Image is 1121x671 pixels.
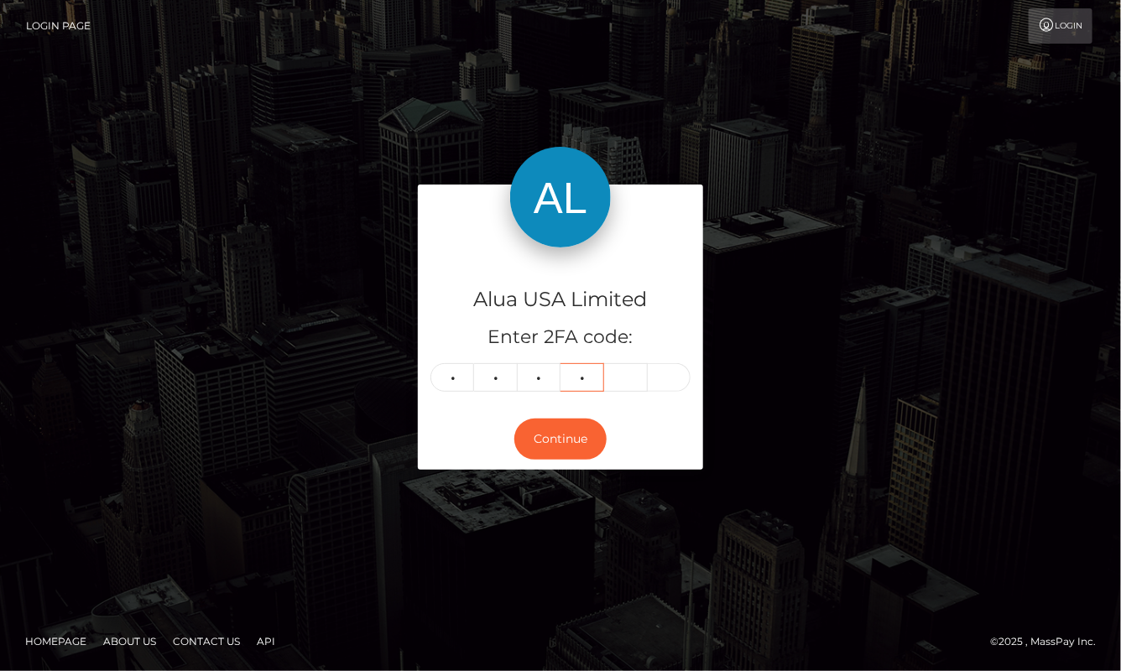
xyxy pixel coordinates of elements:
a: API [250,628,282,654]
button: Continue [514,419,607,460]
img: Alua USA Limited [510,147,611,247]
h5: Enter 2FA code: [430,325,691,351]
a: Login Page [26,8,91,44]
a: Contact Us [166,628,247,654]
a: About Us [96,628,163,654]
a: Login [1029,8,1092,44]
a: Homepage [18,628,93,654]
h4: Alua USA Limited [430,285,691,315]
div: © 2025 , MassPay Inc. [990,632,1108,651]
